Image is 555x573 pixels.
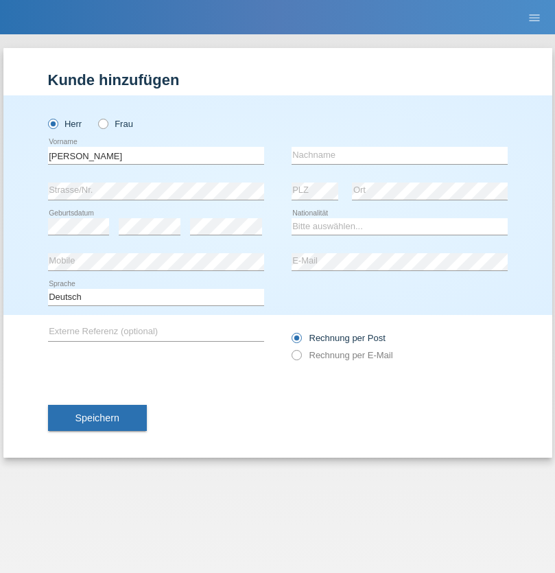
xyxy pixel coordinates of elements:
[292,333,386,343] label: Rechnung per Post
[48,71,508,89] h1: Kunde hinzufügen
[75,412,119,423] span: Speichern
[98,119,107,128] input: Frau
[521,13,548,21] a: menu
[292,350,393,360] label: Rechnung per E-Mail
[48,119,82,129] label: Herr
[48,119,57,128] input: Herr
[48,405,147,431] button: Speichern
[528,11,541,25] i: menu
[292,333,300,350] input: Rechnung per Post
[292,350,300,367] input: Rechnung per E-Mail
[98,119,133,129] label: Frau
